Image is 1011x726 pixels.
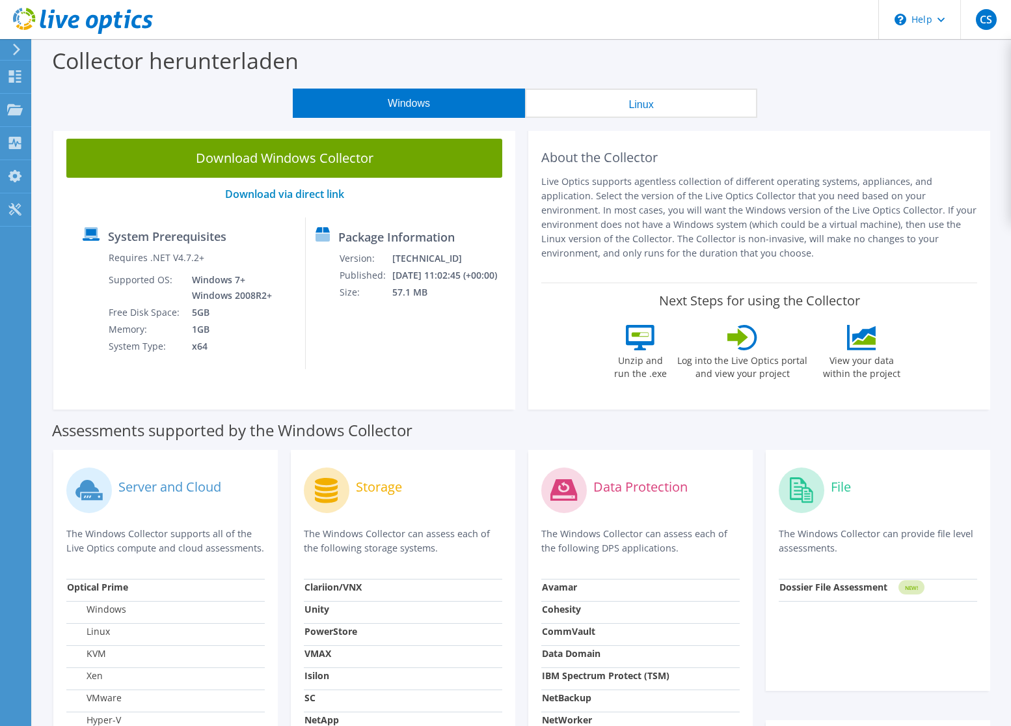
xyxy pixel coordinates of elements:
[815,350,908,380] label: View your data within the project
[67,625,110,638] label: Linux
[304,647,331,660] strong: VMAX
[525,89,757,118] button: Linux
[542,603,581,615] strong: Cohesity
[542,647,600,660] strong: Data Domain
[304,669,329,682] strong: Isilon
[182,304,275,321] td: 5GB
[339,250,392,267] td: Version:
[66,139,502,178] a: Download Windows Collector
[108,230,226,243] label: System Prerequisites
[339,267,392,284] td: Published:
[182,338,275,355] td: x64
[52,46,299,76] label: Collector herunterladen
[67,603,126,616] label: Windows
[304,625,357,637] strong: PowerStore
[905,584,918,591] tspan: NEW!
[895,14,906,25] svg: \n
[392,267,509,284] td: [DATE] 11:02:45 (+00:00)
[542,581,577,593] strong: Avamar
[109,251,204,264] label: Requires .NET V4.7.2+
[610,350,670,380] label: Unzip and run the .exe
[542,714,592,726] strong: NetWorker
[52,424,412,437] label: Assessments supported by the Windows Collector
[304,691,316,704] strong: SC
[779,527,977,555] p: The Windows Collector can provide file level assessments.
[67,669,103,682] label: Xen
[541,150,977,165] h2: About the Collector
[67,581,128,593] strong: Optical Prime
[338,230,455,244] label: Package Information
[593,481,688,494] label: Data Protection
[108,338,182,355] td: System Type:
[542,669,669,682] strong: IBM Spectrum Protect (TSM)
[182,321,275,338] td: 1GB
[118,481,221,494] label: Server and Cloud
[108,304,182,321] td: Free Disk Space:
[182,272,275,304] td: Windows 7+ Windows 2008R2+
[225,187,344,201] a: Download via direct link
[67,691,122,705] label: VMware
[392,250,509,267] td: [TECHNICAL_ID]
[304,714,339,726] strong: NetApp
[304,581,362,593] strong: Clariion/VNX
[67,647,106,660] label: KVM
[66,527,265,555] p: The Windows Collector supports all of the Live Optics compute and cloud assessments.
[108,321,182,338] td: Memory:
[304,527,502,555] p: The Windows Collector can assess each of the following storage systems.
[304,603,329,615] strong: Unity
[542,691,591,704] strong: NetBackup
[779,581,887,593] strong: Dossier File Assessment
[659,293,860,309] label: Next Steps for using the Collector
[831,481,851,494] label: File
[293,89,525,118] button: Windows
[542,625,595,637] strong: CommVault
[541,175,977,260] p: Live Optics supports agentless collection of different operating systems, appliances, and applica...
[339,284,392,301] td: Size:
[392,284,509,301] td: 57.1 MB
[976,9,997,30] span: CS
[108,272,182,304] td: Supported OS:
[541,527,740,555] p: The Windows Collector can assess each of the following DPS applications.
[677,350,808,380] label: Log into the Live Optics portal and view your project
[356,481,402,494] label: Storage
